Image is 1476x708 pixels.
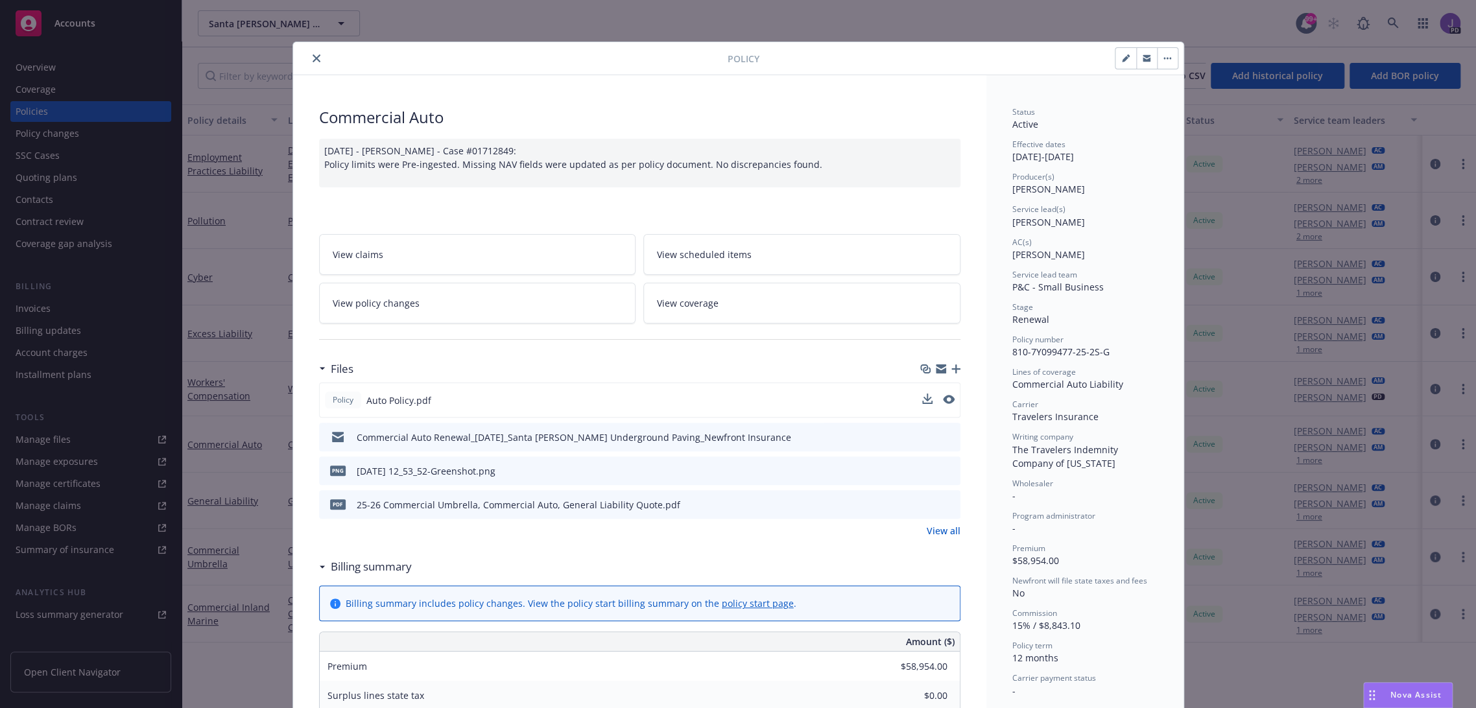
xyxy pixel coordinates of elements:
[333,248,383,261] span: View claims
[1012,183,1085,195] span: [PERSON_NAME]
[1012,204,1065,215] span: Service lead(s)
[331,558,412,575] h3: Billing summary
[923,498,933,512] button: download file
[319,283,636,324] a: View policy changes
[722,597,794,609] a: policy start page
[922,394,933,404] button: download file
[1012,269,1077,280] span: Service lead team
[657,296,719,310] span: View coverage
[1012,378,1123,390] span: Commercial Auto Liability
[1012,248,1085,261] span: [PERSON_NAME]
[1012,346,1110,358] span: 810-7Y099477-25-2S-G
[1364,683,1380,707] div: Drag to move
[1012,431,1073,442] span: Writing company
[1012,216,1085,228] span: [PERSON_NAME]
[1012,410,1099,423] span: Travelers Insurance
[346,596,796,610] div: Billing summary includes policy changes. View the policy start billing summary on the .
[1012,619,1080,631] span: 15% / $8,843.10
[1012,366,1076,377] span: Lines of coverage
[922,394,933,407] button: download file
[944,464,955,478] button: preview file
[944,498,955,512] button: preview file
[728,52,759,65] span: Policy
[871,657,955,676] input: 0.00
[1012,139,1065,150] span: Effective dates
[1012,478,1053,489] span: Wholesaler
[330,499,346,509] span: pdf
[1390,689,1442,700] span: Nova Assist
[1012,334,1064,345] span: Policy number
[319,558,412,575] div: Billing summary
[643,283,960,324] a: View coverage
[1012,608,1057,619] span: Commission
[657,248,752,261] span: View scheduled items
[366,394,431,407] span: Auto Policy.pdf
[1012,685,1016,697] span: -
[1012,171,1054,182] span: Producer(s)
[1012,490,1016,502] span: -
[330,466,346,475] span: png
[1012,313,1049,325] span: Renewal
[1012,575,1147,586] span: Newfront will file state taxes and fees
[327,660,367,672] span: Premium
[643,234,960,275] a: View scheduled items
[357,431,791,444] div: Commercial Auto Renewal_[DATE]_Santa [PERSON_NAME] Underground Paving_Newfront Insurance
[1012,672,1096,683] span: Carrier payment status
[906,635,955,648] span: Amount ($)
[357,498,680,512] div: 25-26 Commercial Umbrella, Commercial Auto, General Liability Quote.pdf
[1012,510,1095,521] span: Program administrator
[1012,237,1032,248] span: AC(s)
[319,360,353,377] div: Files
[944,431,955,444] button: preview file
[1012,554,1059,567] span: $58,954.00
[357,464,495,478] div: [DATE] 12_53_52-Greenshot.png
[923,431,933,444] button: download file
[319,234,636,275] a: View claims
[1012,443,1121,469] span: The Travelers Indemnity Company of [US_STATE]
[319,106,960,128] div: Commercial Auto
[1012,139,1158,163] div: [DATE] - [DATE]
[923,464,933,478] button: download file
[1012,652,1058,664] span: 12 months
[943,394,955,407] button: preview file
[330,394,356,406] span: Policy
[1012,399,1038,410] span: Carrier
[871,686,955,705] input: 0.00
[333,296,420,310] span: View policy changes
[309,51,324,66] button: close
[1012,587,1025,599] span: No
[927,524,960,537] a: View all
[331,360,353,377] h3: Files
[327,689,424,702] span: Surplus lines state tax
[1012,106,1035,117] span: Status
[1012,301,1033,313] span: Stage
[1012,522,1016,534] span: -
[1363,682,1453,708] button: Nova Assist
[1012,640,1053,651] span: Policy term
[1012,281,1104,293] span: P&C - Small Business
[943,395,955,404] button: preview file
[319,139,960,187] div: [DATE] - [PERSON_NAME] - Case #01712849: Policy limits were Pre-ingested. Missing NAV fields were...
[1012,118,1038,130] span: Active
[1012,543,1045,554] span: Premium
